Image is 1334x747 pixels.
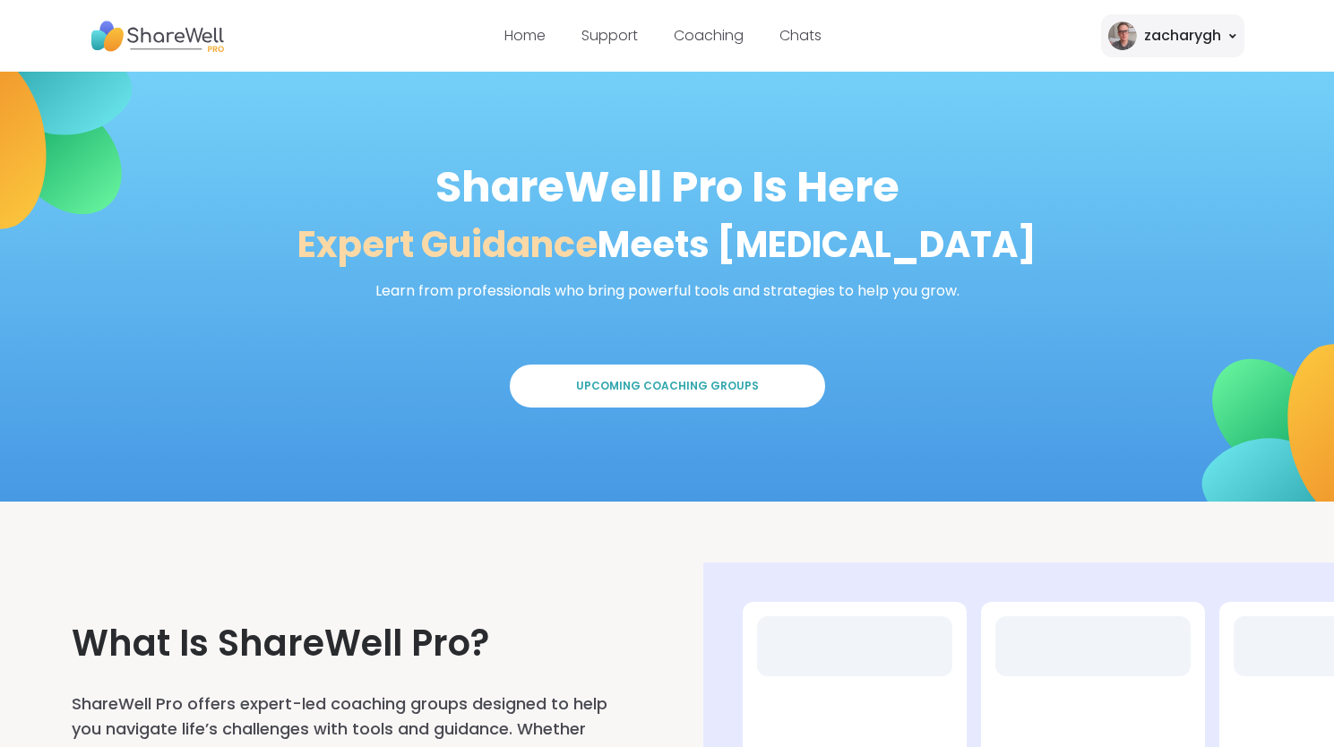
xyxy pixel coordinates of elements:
h3: What Is ShareWell Pro? [72,616,632,670]
div: Meets [MEDICAL_DATA] [297,218,1037,271]
a: Chats [779,25,822,46]
a: Coaching [674,25,744,46]
a: Home [504,25,546,46]
div: zacharygh [1144,25,1221,47]
img: ShareWell Nav Logo [90,12,224,61]
span: Expert Guidance [297,219,598,270]
button: Upcoming Coaching Groups [510,365,825,408]
div: ShareWell Pro Is Here [435,166,899,209]
a: Support [581,25,638,46]
span: Upcoming Coaching Groups [576,379,759,394]
div: Learn from professionals who bring powerful tools and strategies to help you grow. [375,280,960,302]
img: zacharygh [1108,21,1137,50]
